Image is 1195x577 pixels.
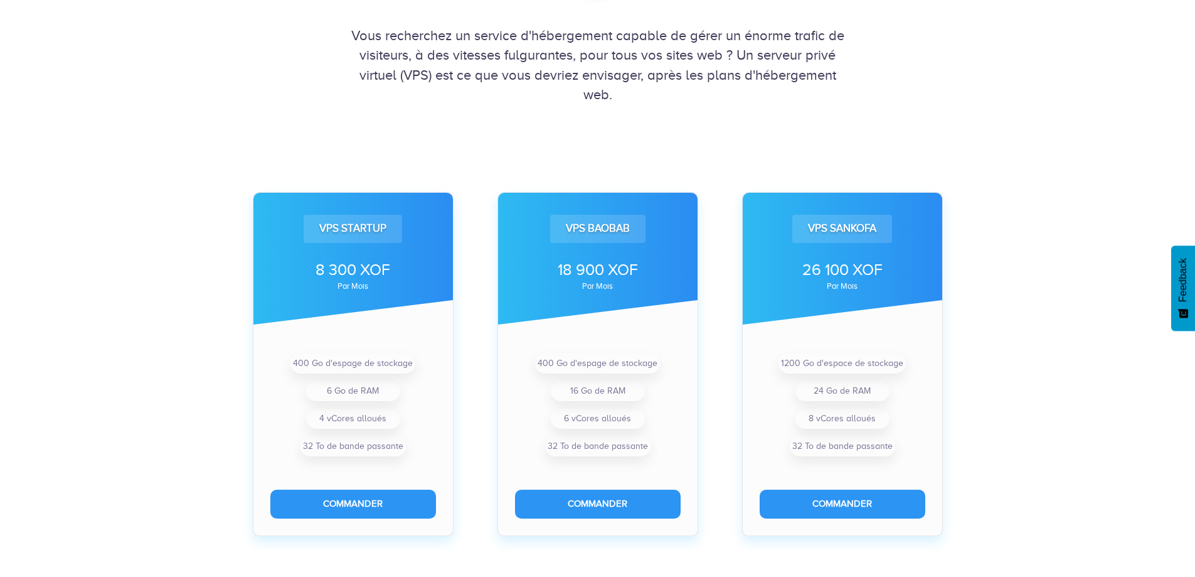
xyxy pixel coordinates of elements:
li: 1200 Go d'espace de stockage [778,353,906,374]
button: Commander [515,490,681,518]
div: par mois [270,283,436,290]
li: 24 Go de RAM [795,381,890,401]
span: Feedback [1177,258,1189,302]
li: 6 Go de RAM [306,381,400,401]
li: 16 Go de RAM [551,381,645,401]
div: VPS Baobab [550,215,645,242]
li: 8 vCores alloués [795,409,890,429]
li: 32 To de bande passante [790,436,895,456]
button: Commander [760,490,925,518]
li: 4 vCores alloués [306,409,400,429]
button: Commander [270,490,436,518]
div: VPS Sankofa [792,215,892,242]
button: Feedback - Afficher l’enquête [1171,245,1195,331]
div: Vous recherchez un service d'hébergement capable de gérer un énorme trafic de visiteurs, à des vi... [240,26,955,105]
li: 32 To de bande passante [545,436,651,456]
div: VPS Startup [304,215,402,242]
iframe: Drift Widget Chat Controller [1132,514,1180,562]
div: 8 300 XOF [270,259,436,281]
li: 400 Go d'espage de stockage [535,353,660,374]
div: 18 900 XOF [515,259,681,281]
div: 26 100 XOF [760,259,925,281]
li: 6 vCores alloués [551,409,645,429]
li: 400 Go d'espage de stockage [290,353,415,374]
li: 32 To de bande passante [300,436,406,456]
div: par mois [760,283,925,290]
div: par mois [515,283,681,290]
